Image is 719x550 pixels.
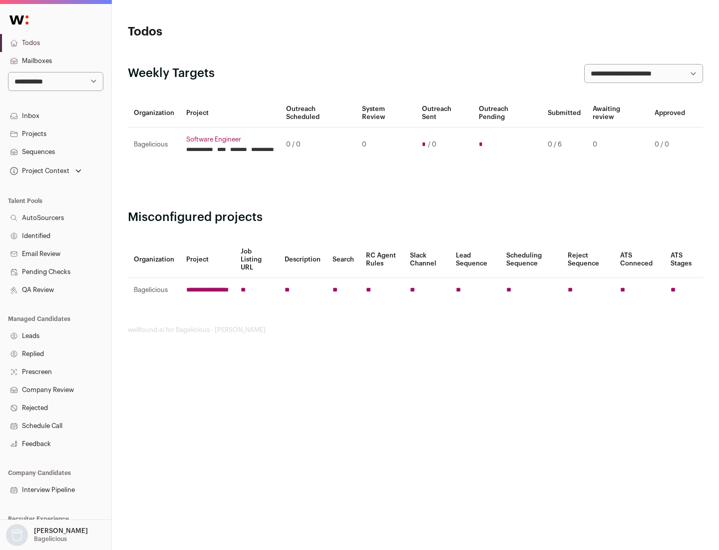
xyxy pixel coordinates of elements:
[34,527,88,535] p: [PERSON_NAME]
[128,209,703,225] h2: Misconfigured projects
[128,326,703,334] footer: wellfound:ai for Bagelicious - [PERSON_NAME]
[4,10,34,30] img: Wellfound
[500,241,562,278] th: Scheduling Sequence
[8,167,69,175] div: Project Context
[404,241,450,278] th: Slack Channel
[180,99,280,127] th: Project
[327,241,360,278] th: Search
[280,127,356,162] td: 0 / 0
[4,524,90,546] button: Open dropdown
[416,99,473,127] th: Outreach Sent
[128,127,180,162] td: Bagelicious
[473,99,541,127] th: Outreach Pending
[356,127,415,162] td: 0
[587,99,649,127] th: Awaiting review
[356,99,415,127] th: System Review
[128,24,320,40] h1: Todos
[128,65,215,81] h2: Weekly Targets
[128,99,180,127] th: Organization
[649,99,691,127] th: Approved
[8,164,83,178] button: Open dropdown
[587,127,649,162] td: 0
[186,135,274,143] a: Software Engineer
[34,535,67,543] p: Bagelicious
[562,241,615,278] th: Reject Sequence
[235,241,279,278] th: Job Listing URL
[360,241,403,278] th: RC Agent Rules
[128,278,180,302] td: Bagelicious
[665,241,703,278] th: ATS Stages
[649,127,691,162] td: 0 / 0
[542,99,587,127] th: Submitted
[279,241,327,278] th: Description
[180,241,235,278] th: Project
[428,140,436,148] span: / 0
[128,241,180,278] th: Organization
[450,241,500,278] th: Lead Sequence
[6,524,28,546] img: nopic.png
[280,99,356,127] th: Outreach Scheduled
[614,241,664,278] th: ATS Conneced
[542,127,587,162] td: 0 / 6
